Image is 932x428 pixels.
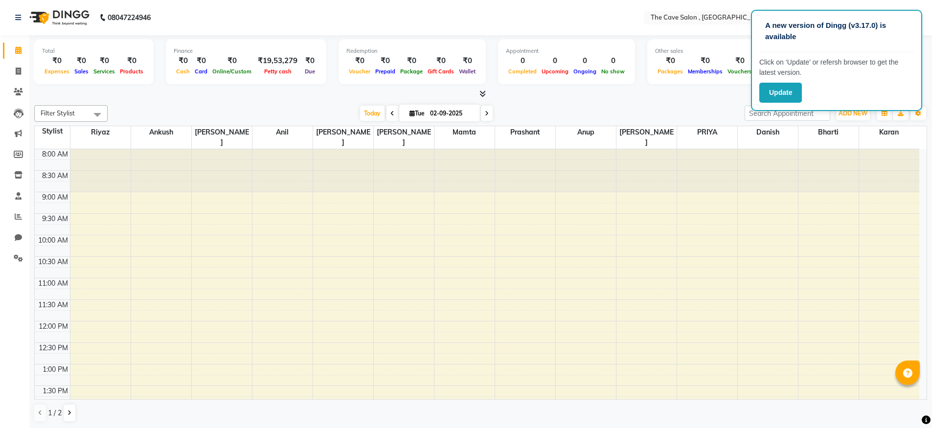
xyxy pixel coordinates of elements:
[425,55,456,67] div: ₹0
[117,68,146,75] span: Products
[42,68,72,75] span: Expenses
[677,126,737,138] span: PRIYA
[174,68,192,75] span: Cash
[262,68,294,75] span: Petty cash
[407,110,427,117] span: Tue
[374,126,434,149] span: [PERSON_NAME]
[839,110,867,117] span: ADD NEW
[556,126,616,138] span: Anup
[571,55,599,67] div: 0
[40,149,70,159] div: 8:00 AM
[36,300,70,310] div: 11:30 AM
[302,68,318,75] span: Due
[616,126,677,149] span: [PERSON_NAME]
[42,47,146,55] div: Total
[685,68,725,75] span: Memberships
[456,68,478,75] span: Wallet
[192,55,210,67] div: ₹0
[427,106,476,121] input: 2025-09-02
[108,4,151,31] b: 08047224946
[373,68,398,75] span: Prepaid
[70,126,131,138] span: Riyaz
[539,68,571,75] span: Upcoming
[174,47,318,55] div: Finance
[360,106,385,121] span: Today
[36,257,70,267] div: 10:30 AM
[40,192,70,203] div: 9:00 AM
[495,126,555,138] span: Prashant
[798,126,859,138] span: bharti
[42,55,72,67] div: ₹0
[725,68,754,75] span: Vouchers
[765,20,908,42] p: A new version of Dingg (v3.17.0) is available
[192,68,210,75] span: Card
[506,47,627,55] div: Appointment
[346,68,373,75] span: Voucher
[40,171,70,181] div: 8:30 AM
[36,235,70,246] div: 10:00 AM
[36,278,70,289] div: 11:00 AM
[48,408,62,418] span: 1 / 2
[434,126,495,138] span: Mamta
[210,55,254,67] div: ₹0
[599,55,627,67] div: 0
[210,68,254,75] span: Online/Custom
[131,126,191,138] span: Ankush
[599,68,627,75] span: No show
[174,55,192,67] div: ₹0
[41,364,70,375] div: 1:00 PM
[313,126,373,149] span: [PERSON_NAME]
[571,68,599,75] span: Ongoing
[725,55,754,67] div: ₹0
[456,55,478,67] div: ₹0
[25,4,92,31] img: logo
[37,343,70,353] div: 12:30 PM
[72,68,91,75] span: Sales
[425,68,456,75] span: Gift Cards
[252,126,313,138] span: Anil
[539,55,571,67] div: 0
[759,57,914,78] p: Click on ‘Update’ or refersh browser to get the latest version.
[655,68,685,75] span: Packages
[506,55,539,67] div: 0
[41,109,75,117] span: Filter Stylist
[192,126,252,149] span: [PERSON_NAME]
[655,55,685,67] div: ₹0
[40,214,70,224] div: 9:30 AM
[859,126,920,138] span: karan
[91,55,117,67] div: ₹0
[759,83,802,103] button: Update
[655,47,814,55] div: Other sales
[373,55,398,67] div: ₹0
[91,68,117,75] span: Services
[738,126,798,138] span: danish
[41,386,70,396] div: 1:30 PM
[117,55,146,67] div: ₹0
[35,126,70,136] div: Stylist
[398,55,425,67] div: ₹0
[745,106,830,121] input: Search Appointment
[254,55,301,67] div: ₹19,53,279
[346,55,373,67] div: ₹0
[836,107,870,120] button: ADD NEW
[72,55,91,67] div: ₹0
[301,55,318,67] div: ₹0
[37,321,70,332] div: 12:00 PM
[685,55,725,67] div: ₹0
[346,47,478,55] div: Redemption
[398,68,425,75] span: Package
[506,68,539,75] span: Completed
